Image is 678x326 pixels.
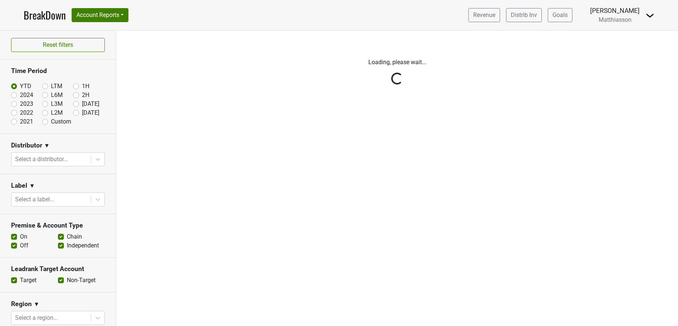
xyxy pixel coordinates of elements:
[192,58,602,67] p: Loading, please wait...
[548,8,572,22] a: Goals
[599,16,631,23] span: Matthiasson
[646,11,654,20] img: Dropdown Menu
[590,6,640,15] div: [PERSON_NAME]
[506,8,542,22] a: Distrib Inv
[468,8,500,22] a: Revenue
[24,7,66,23] a: BreakDown
[72,8,128,22] button: Account Reports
